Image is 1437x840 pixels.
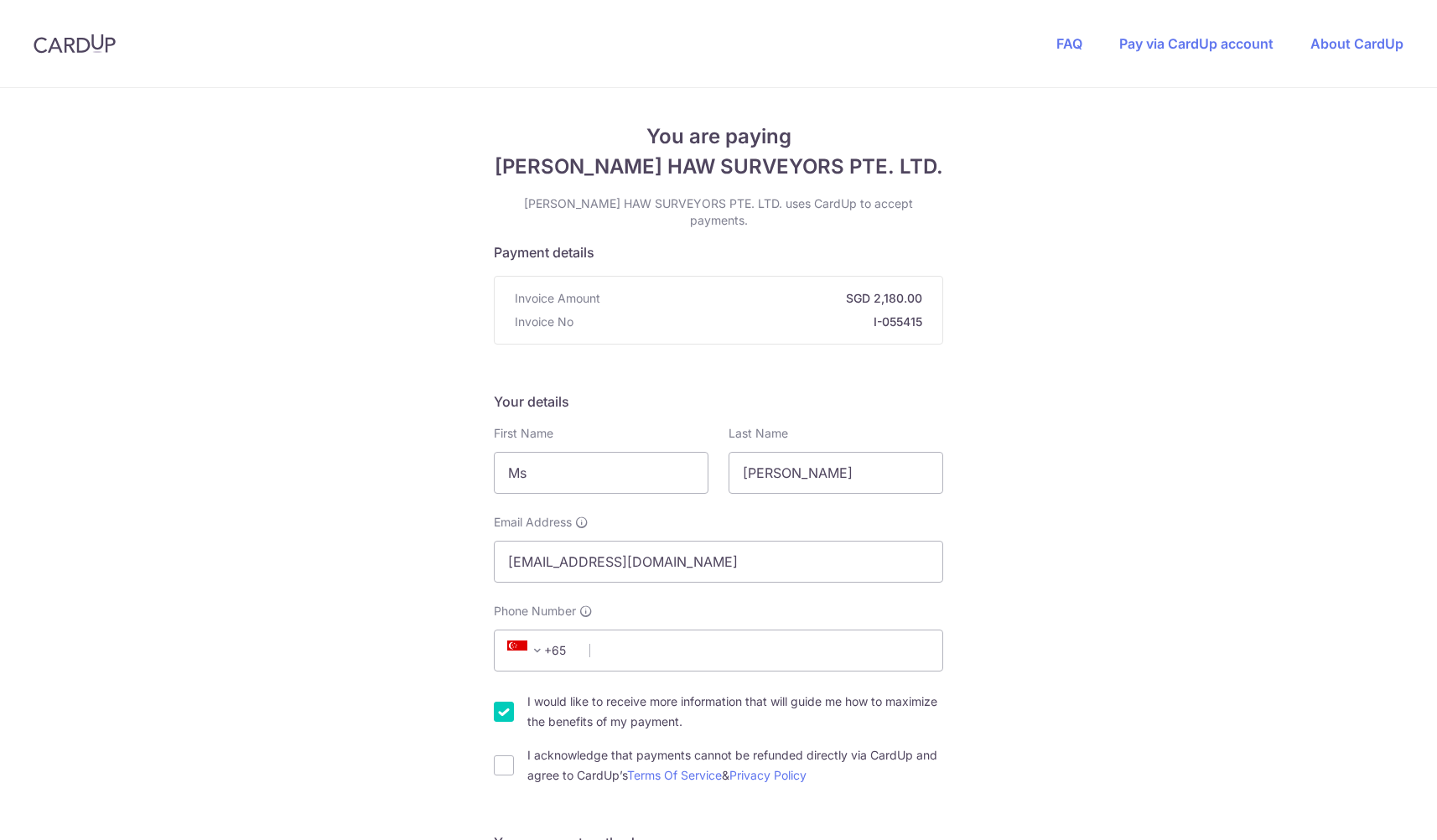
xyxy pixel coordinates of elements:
[527,692,943,732] label: I would like to receive more information that will guide me how to maximize the benefits of my pa...
[1119,35,1274,52] a: Pay via CardUp account
[494,122,943,152] span: You are paying
[729,452,943,494] input: Last name
[580,314,922,330] strong: I-055415
[494,425,553,442] label: First Name
[494,452,708,494] input: First name
[515,314,573,330] span: Invoice No
[1310,35,1403,52] a: About CardUp
[494,391,943,412] h5: Your details
[515,290,600,307] span: Invoice Amount
[494,514,572,531] span: Email Address
[494,152,943,182] span: [PERSON_NAME] HAW SURVEYORS PTE. LTD.
[1056,35,1082,52] a: FAQ
[494,603,576,620] span: Phone Number
[627,768,722,782] a: Terms Of Service
[494,195,943,229] p: [PERSON_NAME] HAW SURVEYORS PTE. LTD. uses CardUp to accept payments.
[494,242,943,262] h5: Payment details
[34,34,116,54] img: CardUp
[729,425,788,442] label: Last Name
[607,290,922,307] strong: SGD 2,180.00
[502,640,578,661] span: +65
[507,640,547,661] span: +65
[527,745,943,786] label: I acknowledge that payments cannot be refunded directly via CardUp and agree to CardUp’s &
[494,541,943,583] input: Email address
[729,768,807,782] a: Privacy Policy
